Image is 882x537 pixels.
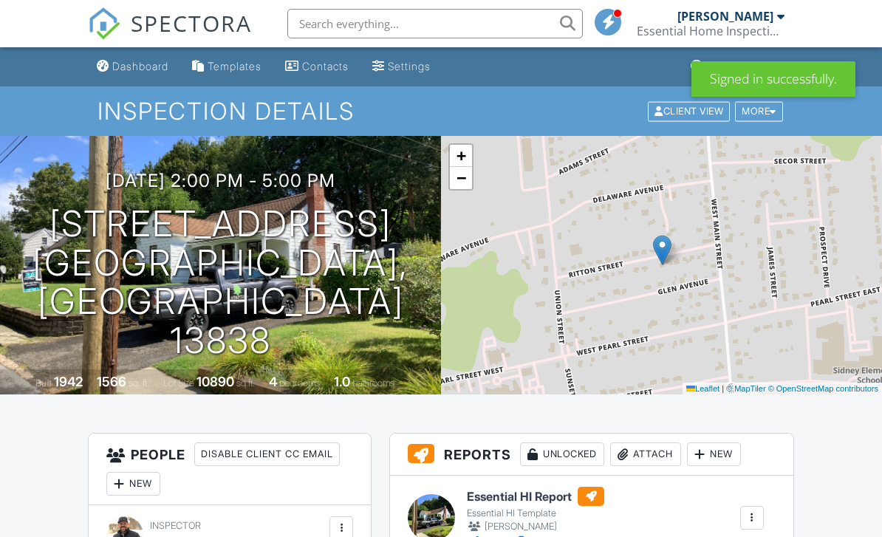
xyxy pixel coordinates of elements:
a: Leaflet [686,384,719,393]
span: | [722,384,724,393]
div: Contacts [302,60,349,72]
a: Settings [366,53,437,81]
span: Lot Size [163,377,194,389]
a: SPECTORA [88,20,252,51]
div: 4 [269,374,277,389]
span: sq. ft. [129,377,149,389]
h3: [DATE] 2:00 pm - 5:00 pm [106,171,335,191]
span: Inspector [150,520,201,531]
div: [PERSON_NAME] [467,519,604,534]
h1: [STREET_ADDRESS] [GEOGRAPHIC_DATA], [GEOGRAPHIC_DATA] 13838 [24,205,417,360]
div: 10890 [196,374,234,389]
div: New [687,442,741,466]
div: Unlocked [520,442,604,466]
div: Signed in successfully. [691,61,855,97]
span: bathrooms [352,377,394,389]
a: © OpenStreetMap contributors [768,384,878,393]
h1: Inspection Details [98,98,784,124]
a: Dashboard [91,53,174,81]
div: Client View [648,101,730,121]
img: Marker [653,235,671,265]
a: Essential HI Report Essential HI Template [PERSON_NAME] [467,487,604,534]
div: Essential Home Inspections LLC [637,24,784,38]
div: Disable Client CC Email [194,442,340,466]
a: Templates [186,53,267,81]
div: Settings [388,60,431,72]
h3: Reports [390,434,793,476]
span: + [457,146,466,165]
img: The Best Home Inspection Software - Spectora [88,7,120,40]
div: New [106,472,160,496]
a: Zoom out [450,167,472,189]
span: sq.ft. [236,377,255,389]
div: Essential HI Template [467,507,604,519]
div: Templates [208,60,261,72]
a: Client View [646,105,734,116]
div: Dashboard [112,60,168,72]
span: Built [35,377,52,389]
span: SPECTORA [131,7,252,38]
div: [PERSON_NAME] [677,9,773,24]
div: 1566 [97,374,126,389]
h3: People [89,434,371,505]
div: 1942 [54,374,83,389]
a: Contacts [279,53,355,81]
a: © MapTiler [726,384,766,393]
div: 1.0 [334,374,350,389]
span: − [457,168,466,187]
h6: Essential HI Report [467,487,604,506]
div: Attach [610,442,681,466]
input: Search everything... [287,9,583,38]
span: bedrooms [279,377,320,389]
div: More [735,101,783,121]
a: Support Center [685,53,791,81]
a: Zoom in [450,145,472,167]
